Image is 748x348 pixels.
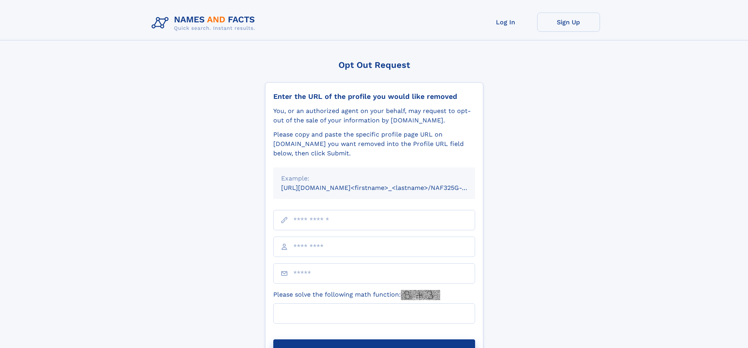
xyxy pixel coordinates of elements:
[537,13,600,32] a: Sign Up
[281,174,467,183] div: Example:
[273,130,475,158] div: Please copy and paste the specific profile page URL on [DOMAIN_NAME] you want removed into the Pr...
[273,92,475,101] div: Enter the URL of the profile you would like removed
[148,13,262,34] img: Logo Names and Facts
[273,290,440,300] label: Please solve the following math function:
[265,60,483,70] div: Opt Out Request
[273,106,475,125] div: You, or an authorized agent on your behalf, may request to opt-out of the sale of your informatio...
[281,184,490,191] small: [URL][DOMAIN_NAME]<firstname>_<lastname>/NAF325G-xxxxxxxx
[474,13,537,32] a: Log In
